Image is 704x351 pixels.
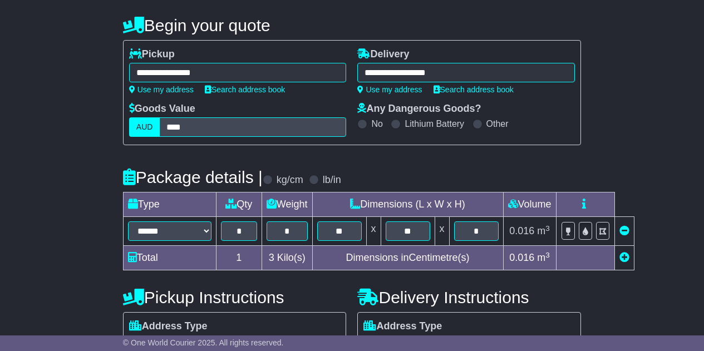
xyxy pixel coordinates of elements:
label: Pickup [129,48,175,61]
h4: Package details | [123,168,263,186]
a: Add new item [619,252,629,263]
td: Dimensions (L x W x H) [312,192,503,217]
td: x [435,217,449,246]
span: 3 [269,252,274,263]
label: Any Dangerous Goods? [357,103,481,115]
label: kg/cm [277,174,303,186]
a: Remove this item [619,225,629,236]
span: m [537,252,550,263]
td: Dimensions in Centimetre(s) [312,246,503,270]
h4: Begin your quote [123,16,581,34]
td: Weight [262,192,312,217]
h4: Pickup Instructions [123,288,347,306]
label: Address Type [363,320,442,333]
a: Use my address [129,85,194,94]
a: Search address book [434,85,514,94]
span: 0.016 [509,225,534,236]
label: Other [486,118,509,129]
label: Address Type [129,320,208,333]
td: 1 [216,246,262,270]
label: No [371,118,382,129]
span: m [537,225,550,236]
span: © One World Courier 2025. All rights reserved. [123,338,284,347]
td: Volume [503,192,556,217]
span: 0.016 [509,252,534,263]
sup: 3 [545,251,550,259]
td: Type [123,192,216,217]
label: lb/in [323,174,341,186]
sup: 3 [545,224,550,233]
a: Use my address [357,85,422,94]
td: Kilo(s) [262,246,312,270]
td: Total [123,246,216,270]
td: x [366,217,381,246]
label: Lithium Battery [405,118,464,129]
td: Qty [216,192,262,217]
label: AUD [129,117,160,137]
h4: Delivery Instructions [357,288,581,306]
a: Search address book [205,85,285,94]
label: Goods Value [129,103,195,115]
label: Delivery [357,48,409,61]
